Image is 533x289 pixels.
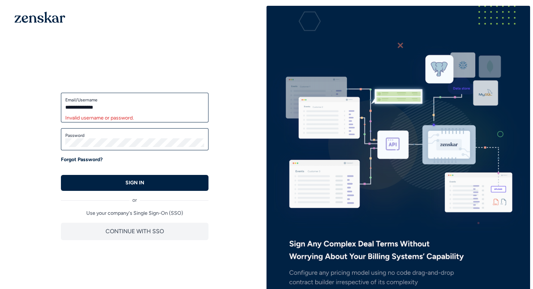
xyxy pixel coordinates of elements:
[61,156,103,163] a: Forgot Password?
[15,12,65,23] img: 1OGAJ2xQqyY4LXKgY66KYq0eOWRCkrZdAb3gUhuVAqdWPZE9SRJmCz+oDMSn4zDLXe31Ii730ItAGKgCKgCCgCikA4Av8PJUP...
[61,191,208,204] div: or
[65,133,204,138] label: Password
[61,175,208,191] button: SIGN IN
[125,179,144,187] p: SIGN IN
[65,97,204,103] label: Email/Username
[61,210,208,217] p: Use your company's Single Sign-On (SSO)
[61,223,208,240] button: CONTINUE WITH SSO
[65,114,204,122] div: Invalid username or password.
